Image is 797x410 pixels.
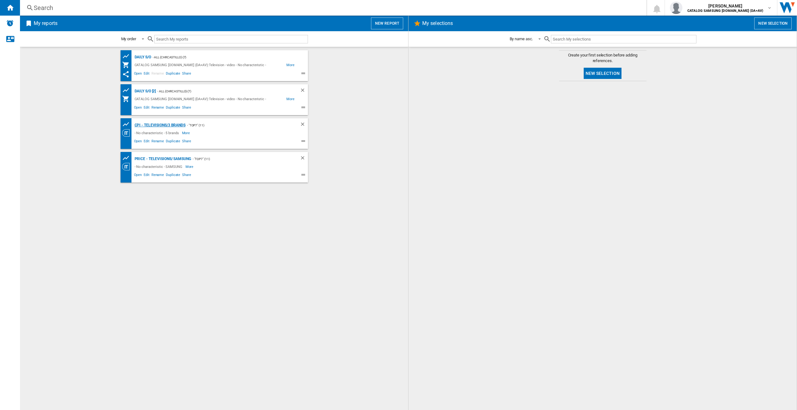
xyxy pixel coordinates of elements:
[182,129,191,137] span: More
[151,172,165,179] span: Rename
[559,52,646,64] span: Create your first selection before adding references.
[151,71,165,78] span: Rename
[143,172,151,179] span: Edit
[133,71,143,78] span: Open
[670,2,682,14] img: profile.jpg
[122,52,133,60] div: Product prices grid
[133,95,286,103] div: CATALOG SAMSUNG [DOMAIN_NAME] (DA+AV):Television - video - No characteristic - SAMSUNG
[151,138,165,146] span: Rename
[133,87,156,95] div: DAILY S/O [2]
[34,3,630,12] div: Search
[551,35,696,43] input: Search My selections
[143,71,151,78] span: Edit
[133,172,143,179] span: Open
[143,105,151,112] span: Edit
[133,61,286,69] div: CATALOG SAMSUNG [DOMAIN_NAME] (DA+AV):Television - video - No characteristic - SAMSUNG
[122,71,130,78] ng-md-icon: This report has been shared with you
[122,120,133,128] div: Product prices grid
[32,17,59,29] h2: My reports
[186,121,287,129] div: - "Top7" (11)
[122,86,133,94] div: Product prices grid
[156,87,287,95] div: - ALL (chrcastillo) (7)
[133,129,182,137] div: - No characteristic - 5 brands
[300,155,308,163] div: Delete
[286,61,295,69] span: More
[300,121,308,129] div: Delete
[371,17,403,29] button: New report
[151,53,295,61] div: - ALL (chrcastillo) (7)
[181,138,192,146] span: Share
[151,105,165,112] span: Rename
[133,155,191,163] div: Price - Televisions/ Samsung
[191,155,287,163] div: - "Top7" (11)
[154,35,308,43] input: Search My reports
[165,138,181,146] span: Duplicate
[133,105,143,112] span: Open
[181,172,192,179] span: Share
[133,53,151,61] div: DAILY S/O
[286,95,295,103] span: More
[133,121,186,129] div: CPI - Televisions/3 brands
[165,172,181,179] span: Duplicate
[6,19,14,27] img: alerts-logo.svg
[754,17,792,29] button: New selection
[133,138,143,146] span: Open
[186,163,195,170] span: More
[122,129,133,137] div: Category View
[165,105,181,112] span: Duplicate
[300,87,308,95] div: Delete
[510,37,533,41] div: By name asc.
[165,71,181,78] span: Duplicate
[181,105,192,112] span: Share
[122,154,133,162] div: Product prices grid
[421,17,454,29] h2: My selections
[687,3,763,9] span: [PERSON_NAME]
[143,138,151,146] span: Edit
[122,163,133,170] div: Category View
[121,37,136,41] div: My order
[584,68,621,79] button: New selection
[122,61,133,69] div: My Assortment
[687,9,763,13] b: CATALOG SAMSUNG [DOMAIN_NAME] (DA+AV)
[133,163,186,170] div: - No characteristic - SAMSUNG
[122,95,133,103] div: My Assortment
[181,71,192,78] span: Share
